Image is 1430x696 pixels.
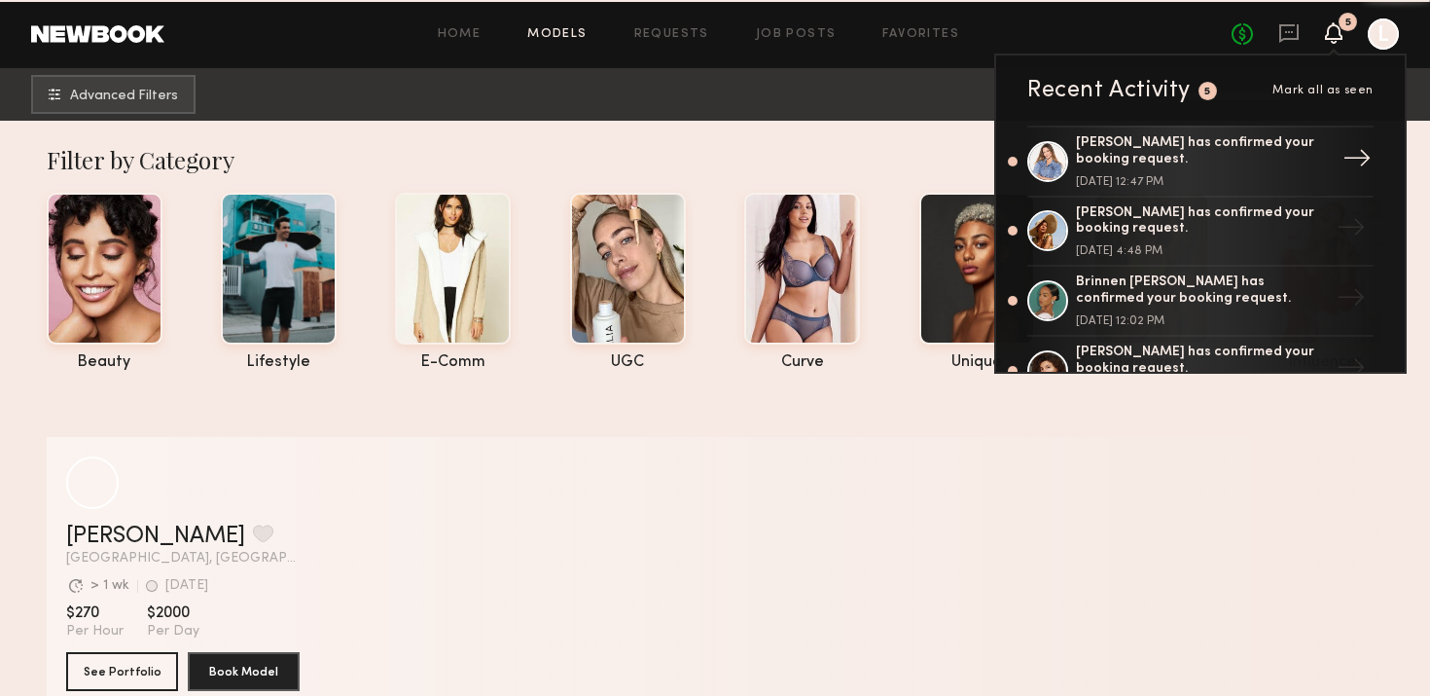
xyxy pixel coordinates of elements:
[1329,275,1374,326] div: →
[1076,245,1329,257] div: [DATE] 4:48 PM
[1076,275,1329,308] div: Brinnen [PERSON_NAME] has confirmed your booking request.
[47,354,162,371] div: beauty
[1027,198,1374,268] a: [PERSON_NAME] has confirmed your booking request.[DATE] 4:48 PM→
[90,579,129,593] div: > 1 wk
[1076,205,1329,238] div: [PERSON_NAME] has confirmed your booking request.
[438,28,482,41] a: Home
[570,354,686,371] div: UGC
[188,652,300,691] button: Book Model
[1027,337,1374,407] a: [PERSON_NAME] has confirmed your booking request.→
[1027,79,1191,102] div: Recent Activity
[1027,126,1374,198] a: [PERSON_NAME] has confirmed your booking request.[DATE] 12:47 PM→
[634,28,709,41] a: Requests
[1368,18,1399,50] a: L
[147,623,199,641] span: Per Day
[165,579,208,593] div: [DATE]
[70,90,178,103] span: Advanced Filters
[1329,205,1374,256] div: →
[1335,136,1379,187] div: →
[66,525,245,548] a: [PERSON_NAME]
[882,28,959,41] a: Favorites
[147,604,199,623] span: $2000
[221,354,337,371] div: lifestyle
[744,354,860,371] div: curve
[1329,346,1374,396] div: →
[919,354,1035,371] div: unique
[1076,176,1329,188] div: [DATE] 12:47 PM
[527,28,587,41] a: Models
[395,354,511,371] div: e-comm
[1076,315,1329,327] div: [DATE] 12:02 PM
[1076,135,1329,168] div: [PERSON_NAME] has confirmed your booking request.
[1345,18,1351,28] div: 5
[756,28,837,41] a: Job Posts
[1204,87,1211,97] div: 5
[66,604,124,623] span: $270
[66,552,300,566] span: [GEOGRAPHIC_DATA], [GEOGRAPHIC_DATA]
[1027,267,1374,337] a: Brinnen [PERSON_NAME] has confirmed your booking request.[DATE] 12:02 PM→
[31,75,196,114] button: Advanced Filters
[47,144,1384,175] div: Filter by Category
[66,652,178,691] button: See Portfolio
[1272,85,1374,96] span: Mark all as seen
[66,623,124,641] span: Per Hour
[1076,345,1329,378] div: [PERSON_NAME] has confirmed your booking request.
